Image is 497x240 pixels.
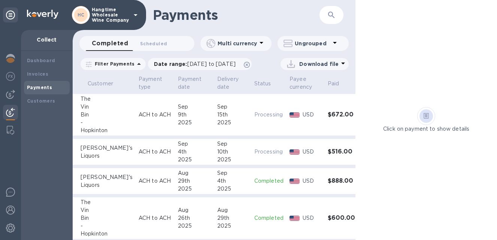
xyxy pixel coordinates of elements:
[27,36,67,43] p: Collect
[328,215,355,222] h3: $600.00
[178,206,211,214] div: Aug
[178,140,211,148] div: Sep
[81,103,133,111] div: Vin
[217,185,248,193] div: 2025
[254,177,284,185] p: Completed
[81,181,133,189] div: Liquors
[178,156,211,164] div: 2025
[217,148,248,156] div: 10th
[27,10,58,19] img: Logo
[217,119,248,127] div: 2025
[153,7,319,23] h1: Payments
[139,75,162,91] p: Payment type
[178,75,201,91] p: Payment date
[217,206,248,214] div: Aug
[92,38,128,49] span: Completed
[178,148,211,156] div: 4th
[290,149,300,155] img: USD
[290,112,300,118] img: USD
[254,80,281,88] span: Status
[290,216,300,221] img: USD
[154,60,239,68] p: Date range :
[217,103,248,111] div: Sep
[217,222,248,230] div: 2025
[81,214,133,222] div: Bin
[178,185,211,193] div: 2025
[178,103,211,111] div: Sep
[148,58,252,70] div: Date range:[DATE] to [DATE]
[178,119,211,127] div: 2025
[27,98,55,104] b: Customers
[254,214,284,222] p: Completed
[303,214,322,222] p: USD
[178,177,211,185] div: 29th
[328,177,355,185] h3: $888.00
[3,7,18,22] div: Unpin categories
[254,80,271,88] p: Status
[81,173,133,181] div: [PERSON_NAME]'s
[81,127,133,134] div: Hopkinton
[187,61,236,67] span: [DATE] to [DATE]
[217,75,239,91] p: Delivery date
[328,80,339,88] p: Paid
[217,214,248,222] div: 29th
[299,60,339,68] p: Download file
[140,40,167,48] span: Scheduled
[139,148,172,156] p: ACH to ACH
[88,80,123,88] span: Customer
[81,198,133,206] div: The
[217,156,248,164] div: 2025
[178,75,211,91] span: Payment date
[81,144,133,152] div: [PERSON_NAME]'s
[303,148,322,156] p: USD
[290,75,322,91] span: Payee currency
[254,148,284,156] p: Processing
[178,214,211,222] div: 26th
[178,111,211,119] div: 9th
[217,111,248,119] div: 15th
[328,148,355,155] h3: $516.00
[178,169,211,177] div: Aug
[217,140,248,148] div: Sep
[383,125,469,133] p: Click on payment to show details
[88,80,113,88] p: Customer
[6,72,15,81] img: Foreign exchange
[139,214,172,222] p: ACH to ACH
[139,75,172,91] span: Payment type
[81,152,133,160] div: Liquors
[218,40,257,47] p: Multi currency
[295,40,330,47] p: Ungrouped
[303,177,322,185] p: USD
[217,177,248,185] div: 4th
[78,12,85,18] b: HC
[139,177,172,185] p: ACH to ACH
[290,179,300,184] img: USD
[92,7,129,23] p: Hangtime Wholesale Wine Company
[290,75,312,91] p: Payee currency
[217,169,248,177] div: Sep
[27,85,52,90] b: Payments
[139,111,172,119] p: ACH to ACH
[81,230,133,238] div: Hopkinton
[178,222,211,230] div: 2025
[254,111,284,119] p: Processing
[81,119,133,127] div: -
[328,80,349,88] span: Paid
[217,75,248,91] span: Delivery date
[303,111,322,119] p: USD
[27,71,48,77] b: Invoices
[81,222,133,230] div: -
[92,61,134,67] p: Filter Payments
[27,58,55,63] b: Dashboard
[81,206,133,214] div: Vin
[81,95,133,103] div: The
[328,111,355,118] h3: $672.00
[81,111,133,119] div: Bin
